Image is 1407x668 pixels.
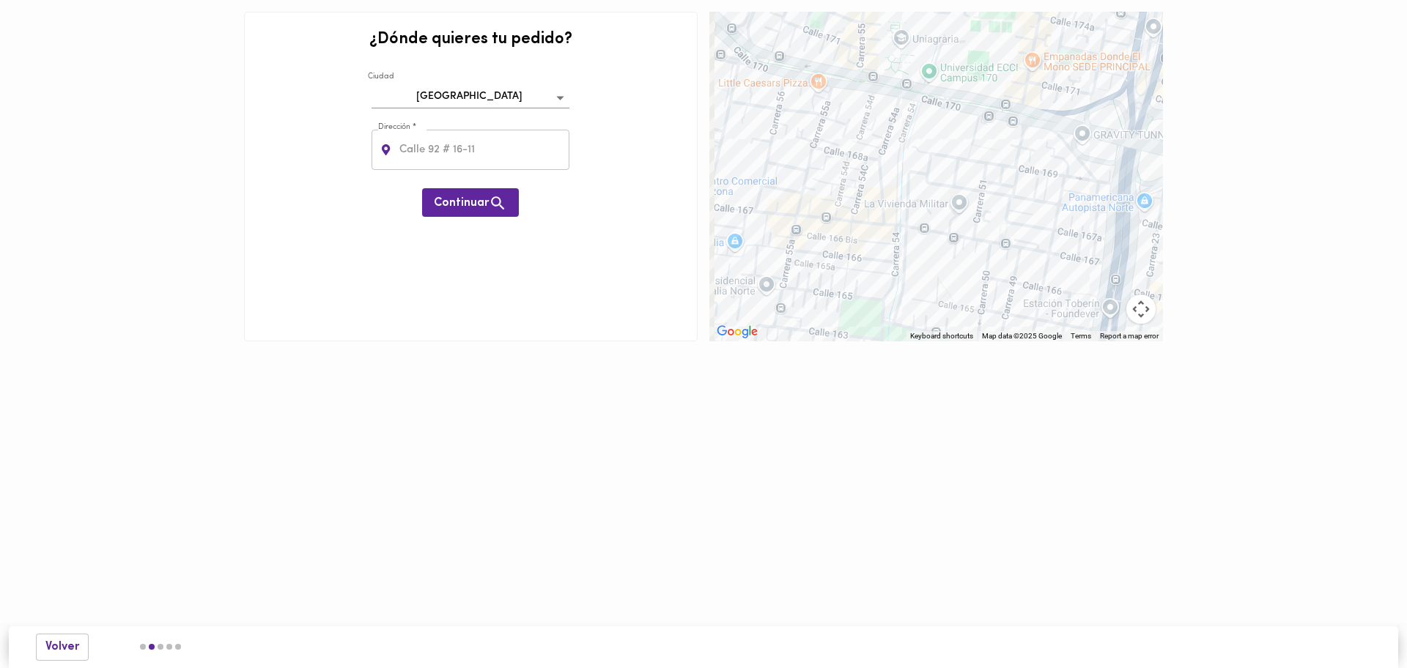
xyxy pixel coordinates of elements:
[434,194,507,212] span: Continuar
[1071,332,1091,340] a: Terms
[396,130,570,170] input: Calle 92 # 16-11
[1322,583,1392,653] iframe: Messagebird Livechat Widget
[36,634,89,661] button: Volver
[713,322,761,341] a: Open this area in Google Maps (opens a new window)
[422,188,519,217] button: Continuar
[372,86,569,108] div: [GEOGRAPHIC_DATA]
[1126,294,1156,324] button: Map camera controls
[713,322,761,341] img: Google
[1100,332,1159,340] a: Report a map error
[369,31,572,48] h2: ¿Dónde quieres tu pedido?
[910,331,973,341] button: Keyboard shortcuts
[368,72,394,83] label: Ciudad
[45,640,79,654] span: Volver
[982,332,1062,340] span: Map data ©2025 Google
